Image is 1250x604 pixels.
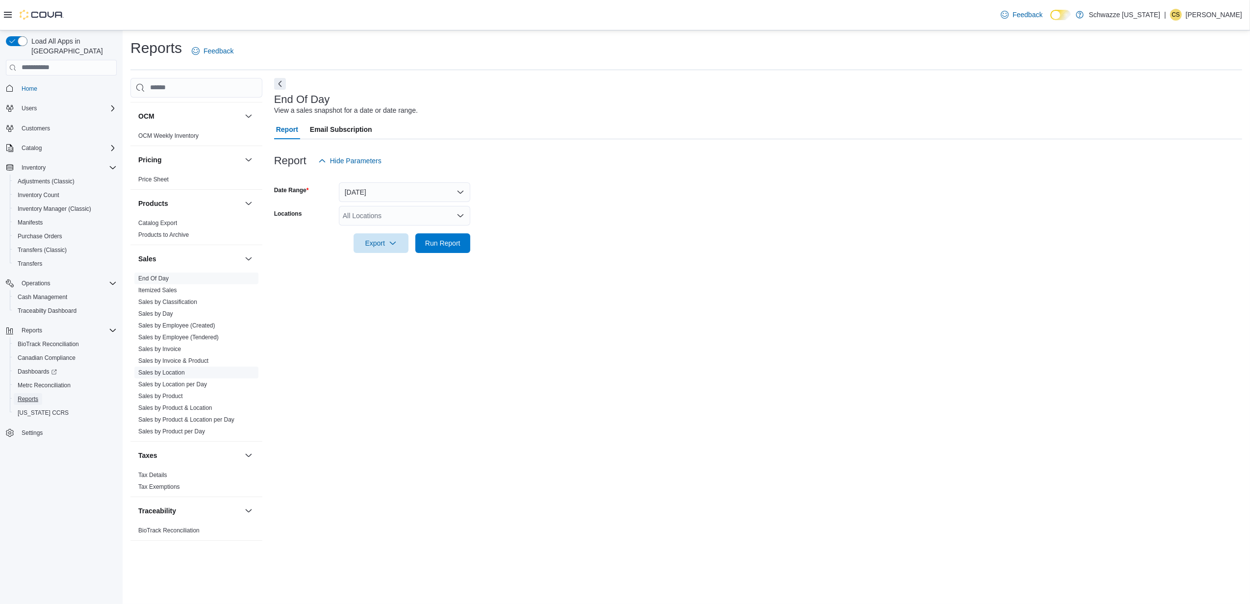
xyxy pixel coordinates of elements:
[457,212,464,220] button: Open list of options
[2,324,121,337] button: Reports
[14,176,78,187] a: Adjustments (Classic)
[22,327,42,334] span: Reports
[10,175,121,188] button: Adjustments (Classic)
[1170,9,1182,21] div: Clay Strickland
[138,155,241,165] button: Pricing
[18,142,46,154] button: Catalog
[14,352,117,364] span: Canadian Compliance
[138,254,241,264] button: Sales
[14,338,117,350] span: BioTrack Reconciliation
[243,110,255,122] button: OCM
[14,244,71,256] a: Transfers (Classic)
[1050,20,1051,21] span: Dark Mode
[243,505,255,517] button: Traceability
[1186,9,1242,21] p: [PERSON_NAME]
[138,322,215,329] span: Sales by Employee (Created)
[138,299,197,305] a: Sales by Classification
[10,337,121,351] button: BioTrack Reconciliation
[14,305,80,317] a: Traceabilty Dashboard
[2,141,121,155] button: Catalog
[22,279,51,287] span: Operations
[138,451,157,460] h3: Taxes
[14,217,117,228] span: Manifests
[14,217,47,228] a: Manifests
[274,155,306,167] h3: Report
[18,162,50,174] button: Inventory
[18,122,117,134] span: Customers
[14,258,46,270] a: Transfers
[243,154,255,166] button: Pricing
[339,182,470,202] button: [DATE]
[2,277,121,290] button: Operations
[138,287,177,294] a: Itemized Sales
[10,257,121,271] button: Transfers
[10,304,121,318] button: Traceabilty Dashboard
[22,85,37,93] span: Home
[425,238,460,248] span: Run Report
[14,366,61,377] a: Dashboards
[138,231,189,239] span: Products to Archive
[138,132,199,139] a: OCM Weekly Inventory
[1089,9,1160,21] p: Schwazze [US_STATE]
[18,83,41,95] a: Home
[10,365,121,378] a: Dashboards
[18,395,38,403] span: Reports
[6,77,117,466] nav: Complex example
[18,409,69,417] span: [US_STATE] CCRS
[10,290,121,304] button: Cash Management
[10,392,121,406] button: Reports
[415,233,470,253] button: Run Report
[14,244,117,256] span: Transfers (Classic)
[138,155,161,165] h3: Pricing
[1013,10,1043,20] span: Feedback
[18,307,77,315] span: Traceabilty Dashboard
[138,483,180,490] a: Tax Exemptions
[138,111,241,121] button: OCM
[138,369,185,376] a: Sales by Location
[138,346,181,352] a: Sales by Invoice
[138,357,208,364] a: Sales by Invoice & Product
[18,368,57,376] span: Dashboards
[138,404,212,412] span: Sales by Product & Location
[274,210,302,218] label: Locations
[18,427,47,439] a: Settings
[138,199,168,208] h3: Products
[138,527,200,534] a: BioTrack Reconciliation
[138,231,189,238] a: Products to Archive
[10,216,121,229] button: Manifests
[10,243,121,257] button: Transfers (Classic)
[314,151,385,171] button: Hide Parameters
[10,188,121,202] button: Inventory Count
[138,275,169,282] a: End Of Day
[138,506,241,516] button: Traceability
[14,291,71,303] a: Cash Management
[138,483,180,491] span: Tax Exemptions
[138,111,154,121] h3: OCM
[997,5,1046,25] a: Feedback
[18,205,91,213] span: Inventory Manager (Classic)
[18,260,42,268] span: Transfers
[18,340,79,348] span: BioTrack Reconciliation
[14,176,117,187] span: Adjustments (Classic)
[138,506,176,516] h3: Traceability
[20,10,64,20] img: Cova
[138,380,207,388] span: Sales by Location per Day
[138,176,169,183] a: Price Sheet
[188,41,237,61] a: Feedback
[276,120,298,139] span: Report
[243,253,255,265] button: Sales
[138,416,234,424] span: Sales by Product & Location per Day
[14,379,117,391] span: Metrc Reconciliation
[14,393,42,405] a: Reports
[14,352,79,364] a: Canadian Compliance
[27,36,117,56] span: Load All Apps in [GEOGRAPHIC_DATA]
[138,219,177,227] span: Catalog Export
[138,199,241,208] button: Products
[138,298,197,306] span: Sales by Classification
[330,156,382,166] span: Hide Parameters
[2,426,121,440] button: Settings
[14,189,63,201] a: Inventory Count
